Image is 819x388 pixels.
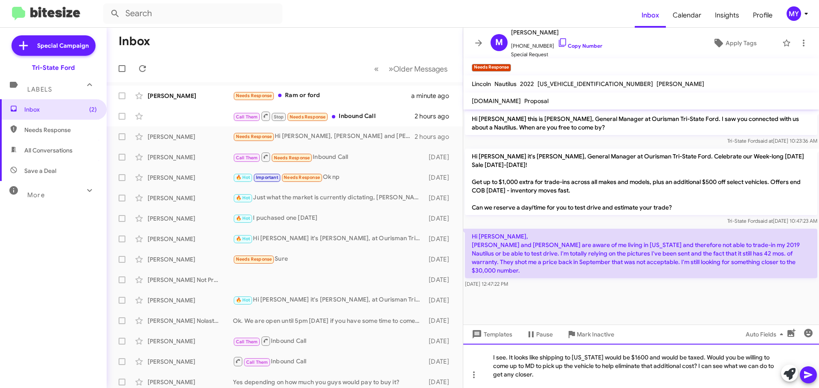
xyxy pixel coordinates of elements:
div: [DATE] [424,153,456,161]
span: Save a Deal [24,167,56,175]
span: Pause [536,327,553,342]
a: Copy Number [558,43,602,49]
span: said at [758,218,773,224]
span: 🔥 Hot [236,297,250,303]
span: said at [758,138,773,144]
button: Next [383,60,453,78]
div: [PERSON_NAME] [148,173,233,182]
div: [DATE] [424,378,456,386]
span: All Conversations [24,146,73,155]
button: Templates [463,327,519,342]
span: More [27,191,45,199]
p: Hi [PERSON_NAME], [PERSON_NAME] and [PERSON_NAME] are aware of me living in [US_STATE] and theref... [465,229,817,278]
span: 🔥 Hot [236,216,250,221]
span: Important [256,175,278,180]
span: Templates [470,327,512,342]
div: [PERSON_NAME] [148,378,233,386]
span: Needs Response [236,93,272,98]
span: Needs Response [236,256,272,262]
div: [PERSON_NAME] [148,357,233,366]
span: Proposal [524,97,549,105]
span: Lincoln [472,80,491,88]
span: Needs Response [274,155,310,161]
span: Needs Response [284,175,320,180]
input: Search [103,3,282,24]
span: Apply Tags [726,35,757,51]
span: Call Them [236,114,258,120]
div: Inbound Call [233,152,424,162]
span: Nautilus [494,80,517,88]
span: « [374,63,379,74]
div: Hi [PERSON_NAME] it's [PERSON_NAME], at Ourisman Tri-State Ford. Celebrate our Week-long [DATE] S... [233,234,424,244]
div: [PERSON_NAME] [148,337,233,345]
div: Yes depending on how much you guys would pay to buy it? [233,378,424,386]
span: Older Messages [393,64,447,74]
p: Hi [PERSON_NAME] this is [PERSON_NAME], General Manager at Ourisman Tri-State Ford. I saw you con... [465,111,817,135]
div: Hi [PERSON_NAME] it's [PERSON_NAME], at Ourisman Tri-State Ford. Celebrate our Week-long [DATE] S... [233,295,424,305]
div: a minute ago [411,92,456,100]
div: [DATE] [424,214,456,223]
div: [DATE] [424,357,456,366]
span: Inbox [635,3,666,28]
div: [PERSON_NAME] [148,296,233,305]
div: Inbound Call [233,356,424,367]
span: Call Them [246,359,268,365]
span: [PERSON_NAME] [511,27,602,37]
div: Tri-State Ford [32,63,75,72]
a: Profile [746,3,779,28]
button: Apply Tags [691,35,778,51]
a: Special Campaign [12,35,96,56]
div: [DATE] [424,255,456,264]
div: [PERSON_NAME] [148,235,233,243]
span: [PERSON_NAME] [656,80,704,88]
span: M [495,36,503,49]
span: Special Campaign [37,41,89,50]
span: Inbox [24,105,97,114]
nav: Page navigation example [369,60,453,78]
span: Mark Inactive [577,327,614,342]
div: [DATE] [424,276,456,284]
h1: Inbox [119,34,150,48]
button: Mark Inactive [560,327,621,342]
div: [DATE] [424,296,456,305]
span: 🔥 Hot [236,195,250,201]
div: Ok. We are open until 5pm [DATE] if you have some time to come check it out. [233,316,424,325]
div: [PERSON_NAME] [148,214,233,223]
div: 2 hours ago [415,112,456,121]
span: Needs Response [24,126,97,134]
div: [PERSON_NAME] [148,132,233,141]
a: Calendar [666,3,708,28]
div: [DATE] [424,235,456,243]
span: [PHONE_NUMBER] [511,37,602,50]
div: [PERSON_NAME] [148,153,233,161]
div: Inbound Call [233,111,415,121]
span: [DATE] 12:47:22 PM [465,281,508,287]
div: [PERSON_NAME] [148,194,233,202]
div: [DATE] [424,337,456,345]
button: Previous [369,60,384,78]
span: Needs Response [290,114,326,120]
div: [PERSON_NAME] Not Provided [148,276,233,284]
span: Special Request [511,50,602,59]
div: [PERSON_NAME] [148,255,233,264]
div: [DATE] [424,316,456,325]
span: Auto Fields [746,327,787,342]
small: Needs Response [472,64,511,72]
button: MY [779,6,810,21]
div: Ram or ford [233,91,411,101]
div: Just what the market is currently dictating, [PERSON_NAME]. [233,193,424,203]
span: 🔥 Hot [236,175,250,180]
div: MY [787,6,801,21]
span: [US_VEHICLE_IDENTIFICATION_NUMBER] [537,80,653,88]
div: Hi [PERSON_NAME], [PERSON_NAME] and [PERSON_NAME] are aware of me living in [US_STATE] and theref... [233,132,415,141]
span: » [389,63,393,74]
div: [PERSON_NAME] Nolastname123053764 [148,316,233,325]
span: Stop [274,114,284,120]
a: Insights [708,3,746,28]
div: I see. It looks like shipping to [US_STATE] would be $1600 and would be taxed. Would you be willi... [463,344,819,388]
button: Pause [519,327,560,342]
p: Hi [PERSON_NAME] it's [PERSON_NAME], General Manager at Ourisman Tri-State Ford. Celebrate our We... [465,149,817,215]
